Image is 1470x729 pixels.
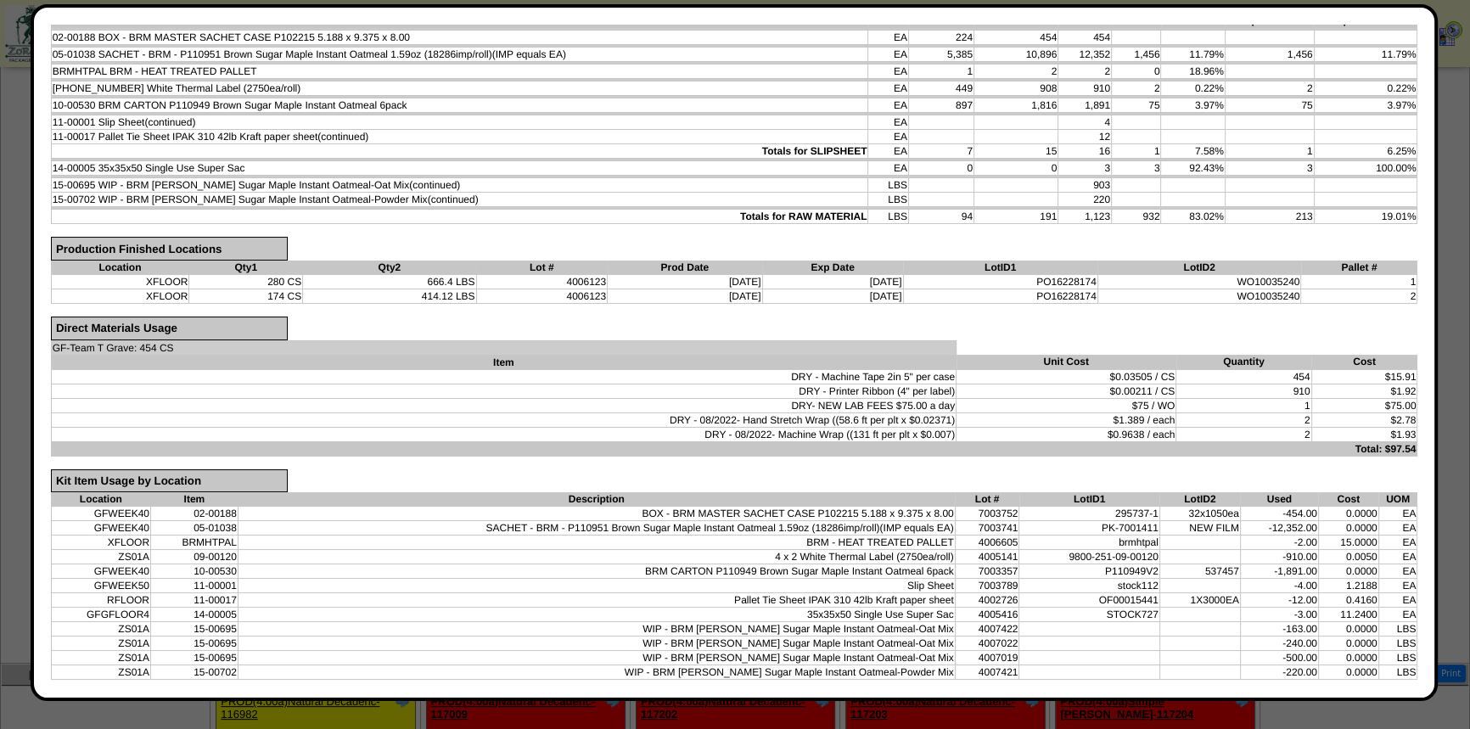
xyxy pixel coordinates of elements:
[762,289,903,303] td: [DATE]
[868,81,908,96] td: EA
[51,651,150,665] td: ZS01A
[1240,550,1318,564] td: -910.00
[51,317,288,340] div: Direct Materials Usage
[955,608,1019,622] td: 4005416
[1161,64,1225,79] td: 18.96%
[189,274,303,289] td: 280 CS
[1176,355,1311,369] th: Quantity
[1161,144,1225,159] td: 7.58%
[51,412,956,427] td: DRY - 08/2022- Hand Stretch Wrap ((58.6 ft per plt x $0.02371)
[868,48,908,62] td: EA
[908,31,973,45] td: 224
[151,492,238,507] th: Item
[1161,210,1225,224] td: 83.02%
[51,48,868,62] td: 05-01038 SACHET - BRM - P110951 Brown Sugar Maple Instant Oatmeal 1.59oz (18286imp/roll)(IMP equa...
[973,144,1058,159] td: 15
[476,261,608,275] th: Lot #
[1240,579,1318,593] td: -4.00
[1019,608,1159,622] td: STOCK727
[955,507,1019,521] td: 7003752
[51,130,868,144] td: 11-00017 Pallet Tie Sheet IPAK 310 42lb Kraft paper sheet
[1058,64,1112,79] td: 2
[303,274,476,289] td: 666.4 LBS
[868,31,908,45] td: EA
[1225,48,1314,62] td: 1,456
[973,31,1058,45] td: 454
[1301,274,1417,289] td: 1
[1019,492,1159,507] th: LotID1
[1019,507,1159,521] td: 295737-1
[973,98,1058,113] td: 1,816
[51,210,868,224] td: Totals for RAW MATERIAL
[1159,593,1240,608] td: 1X3000EA
[955,636,1019,651] td: 4007022
[317,131,368,143] span: (continued)
[51,161,868,176] td: 14-00005 35x35x50 Single Use Super Sac
[1058,98,1112,113] td: 1,891
[151,507,238,521] td: 02-00188
[908,210,973,224] td: 94
[51,237,288,261] div: Production Finished Locations
[1311,384,1417,398] td: $1.92
[1240,564,1318,579] td: -1,891.00
[1058,193,1112,207] td: 220
[51,384,956,398] td: DRY - Printer Ribbon (4" per label)
[151,536,238,550] td: BRMHTPAL
[908,81,973,96] td: 449
[51,193,868,207] td: 15-00702 WIP - BRM [PERSON_NAME] Sugar Maple Instant Oatmeal-Powder Mix
[1058,48,1112,62] td: 12,352
[51,369,956,384] td: DRY - Machine Tape 2in 5" per case
[1058,144,1112,159] td: 16
[1240,636,1318,651] td: -240.00
[1311,412,1417,427] td: $2.78
[1240,622,1318,636] td: -163.00
[151,651,238,665] td: 15-00695
[1058,178,1112,193] td: 903
[51,579,150,593] td: GFWEEK50
[1314,48,1417,62] td: 11.79%
[1318,665,1378,680] td: 0.0000
[51,469,288,493] div: Kit Item Usage by Location
[189,261,303,275] th: Qty1
[1019,579,1159,593] td: stock112
[151,636,238,651] td: 15-00695
[151,564,238,579] td: 10-00530
[1311,398,1417,412] td: $75.00
[1240,536,1318,550] td: -2.00
[903,289,1097,303] td: PO16228174
[868,64,908,79] td: EA
[868,210,908,224] td: LBS
[1225,210,1314,224] td: 213
[1058,130,1112,144] td: 12
[868,193,908,207] td: LBS
[51,144,868,159] td: Totals for SLIPSHEET
[1378,507,1417,521] td: EA
[1240,593,1318,608] td: -12.00
[957,384,1176,398] td: $0.00211 / CS
[1159,507,1240,521] td: 32x1050ea
[1159,492,1240,507] th: LotID2
[1378,608,1417,622] td: EA
[955,665,1019,680] td: 4007421
[608,289,762,303] td: [DATE]
[908,98,973,113] td: 897
[868,130,908,144] td: EA
[428,193,479,205] span: (continued)
[51,340,956,355] td: GF-Team T Grave: 454 CS
[908,48,973,62] td: 5,385
[1112,210,1161,224] td: 932
[1225,144,1314,159] td: 1
[238,665,955,680] td: WIP - BRM [PERSON_NAME] Sugar Maple Instant Oatmeal-Powder Mix
[51,178,868,193] td: 15-00695 WIP - BRM [PERSON_NAME] Sugar Maple Instant Oatmeal-Oat Mix
[151,665,238,680] td: 15-00702
[1019,564,1159,579] td: P110949V2
[973,48,1058,62] td: 10,896
[957,398,1176,412] td: $75 / WO
[1314,161,1417,176] td: 100.00%
[1318,636,1378,651] td: 0.0000
[955,651,1019,665] td: 4007019
[608,261,762,275] th: Prod Date
[973,210,1058,224] td: 191
[238,507,955,521] td: BOX - BRM MASTER SACHET CASE P102215 5.188 x 9.375 x 8.00
[1240,492,1318,507] th: Used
